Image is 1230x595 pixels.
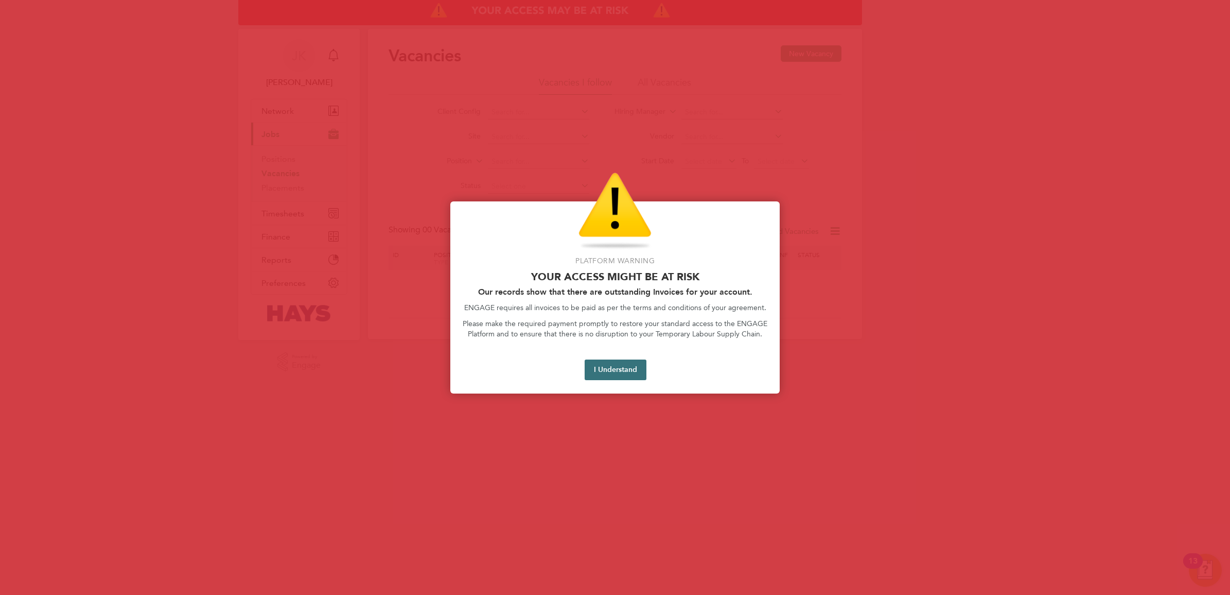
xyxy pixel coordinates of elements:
[463,319,767,339] p: Please make the required payment promptly to restore your standard access to the ENGAGE Platform ...
[463,287,767,297] h2: Our records show that there are outstanding Invoices for your account.
[585,360,646,380] button: I Understand
[463,270,767,283] p: Your access might be at risk
[578,173,652,250] img: Warning Icon
[450,201,780,394] div: Access At Risk
[463,303,767,313] p: ENGAGE requires all invoices to be paid as per the terms and conditions of your agreement.
[463,256,767,266] p: Platform Warning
